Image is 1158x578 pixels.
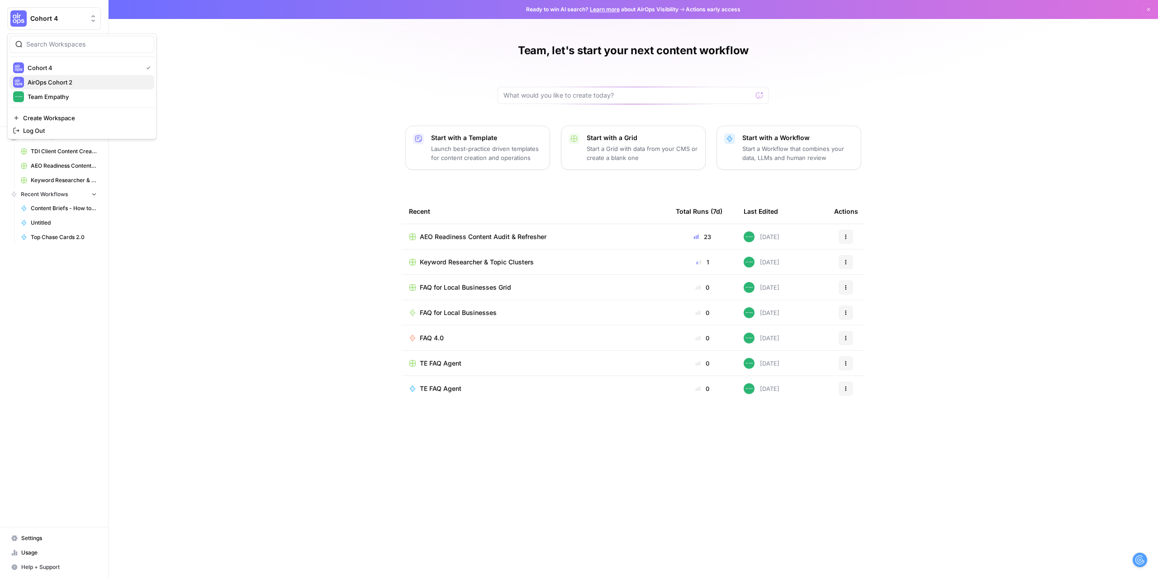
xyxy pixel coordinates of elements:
button: Start with a WorkflowStart a Workflow that combines your data, LLMs and human review [717,126,861,170]
span: Settings [21,534,97,542]
button: Start with a TemplateLaunch best-practice driven templates for content creation and operations [405,126,550,170]
button: Workspace: Cohort 4 [7,7,101,30]
div: Total Runs (7d) [676,199,722,224]
img: Cohort 4 Logo [10,10,27,27]
span: Keyword Researcher & Topic Clusters [31,176,97,184]
div: [DATE] [744,257,779,268]
span: FAQ for Local Businesses Grid [420,283,511,292]
div: Workspace: Cohort 4 [7,33,157,139]
a: Learn more [590,6,620,13]
img: wwg0kvabo36enf59sssm51gfoc5r [744,231,755,242]
span: Keyword Researcher & Topic Clusters [420,258,534,267]
div: 23 [676,232,729,241]
span: Help + Support [21,563,97,571]
div: 0 [676,384,729,393]
a: Settings [7,531,101,545]
div: [DATE] [744,333,779,343]
h1: Team, let's start your next content workflow [518,43,749,58]
a: Content Briefs - How to Teach a Child to read [17,201,101,216]
div: 0 [676,283,729,292]
span: FAQ for Local Businesses [420,308,497,317]
span: Top Chase Cards 2.0 [31,233,97,241]
a: FAQ 4.0 [409,334,661,343]
span: AEO Readiness Content Audit & Refresher [31,162,97,170]
button: Recent Workflows [7,188,101,201]
p: Launch best-practice driven templates for content creation and operations [431,144,542,162]
div: Recent [409,199,661,224]
p: Start with a Workflow [742,133,854,142]
span: Actions early access [686,5,740,14]
span: FAQ 4.0 [420,334,444,343]
img: Team Empathy Logo [13,91,24,102]
a: AEO Readiness Content Audit & Refresher [409,232,661,241]
span: Untitled [31,219,97,227]
span: Team Empathy [28,92,147,101]
img: Cohort 4 Logo [13,62,24,73]
div: [DATE] [744,307,779,318]
span: Recent Workflows [21,190,68,198]
span: TDI Client Content Creation [31,147,97,155]
p: Start a Grid with data from your CMS or create a blank one [587,144,698,162]
span: TE FAQ Agent [420,359,461,368]
button: Start with a GridStart a Grid with data from your CMS or create a blank one [561,126,706,170]
span: Create Workspace [23,113,147,122]
a: Log Out [9,124,154,137]
a: FAQ for Local Businesses Grid [409,283,661,292]
a: Keyword Researcher & Topic Clusters [17,173,101,188]
span: Cohort 4 [30,14,85,23]
img: wwg0kvabo36enf59sssm51gfoc5r [744,257,755,268]
a: TE FAQ Agent [409,359,661,368]
div: [DATE] [744,358,779,369]
a: Untitled [17,216,101,230]
a: Usage [7,545,101,560]
img: wwg0kvabo36enf59sssm51gfoc5r [744,333,755,343]
div: Actions [834,199,858,224]
img: AirOps Cohort 2 Logo [13,77,24,88]
a: Create Workspace [9,112,154,124]
div: [DATE] [744,231,779,242]
span: Usage [21,549,97,557]
div: 0 [676,308,729,317]
span: TE FAQ Agent [420,384,461,393]
div: 1 [676,258,729,267]
div: [DATE] [744,282,779,293]
a: TDI Client Content Creation [17,144,101,159]
a: FAQ for Local Businesses [409,308,661,317]
input: Search Workspaces [26,40,148,49]
span: AirOps Cohort 2 [28,78,147,87]
a: Keyword Researcher & Topic Clusters [409,258,661,267]
button: Help + Support [7,560,101,574]
input: What would you like to create today? [503,91,752,100]
img: wwg0kvabo36enf59sssm51gfoc5r [744,307,755,318]
p: Start a Workflow that combines your data, LLMs and human review [742,144,854,162]
div: [DATE] [744,383,779,394]
img: wwg0kvabo36enf59sssm51gfoc5r [744,383,755,394]
p: Start with a Template [431,133,542,142]
img: wwg0kvabo36enf59sssm51gfoc5r [744,282,755,293]
span: Cohort 4 [28,63,139,72]
div: Last Edited [744,199,778,224]
span: Log Out [23,126,147,135]
span: Content Briefs - How to Teach a Child to read [31,204,97,212]
div: 0 [676,359,729,368]
img: wwg0kvabo36enf59sssm51gfoc5r [744,358,755,369]
div: 0 [676,334,729,343]
span: Ready to win AI search? about AirOps Visibility [526,5,679,14]
a: Top Chase Cards 2.0 [17,230,101,244]
span: AEO Readiness Content Audit & Refresher [420,232,546,241]
p: Start with a Grid [587,133,698,142]
a: TE FAQ Agent [409,384,661,393]
a: AEO Readiness Content Audit & Refresher [17,159,101,173]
